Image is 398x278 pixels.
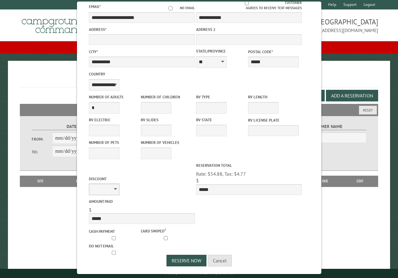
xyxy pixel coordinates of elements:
label: RV Type [196,94,246,100]
label: Number of Adults [89,94,140,100]
label: Postal Code [248,49,298,55]
label: Number of Children [141,94,192,100]
span: Rate: $54.88, Tax: $4.77 [196,171,246,177]
label: Email [89,4,101,9]
label: RV State [196,117,246,123]
label: Address 2 [196,27,301,32]
label: Number of Pets [89,140,140,145]
label: Discount [89,176,195,182]
label: State/Province [196,48,246,54]
label: No email [161,5,195,11]
input: Customer agrees to receive text messages [208,1,285,5]
label: Cash payment [89,229,140,234]
label: To: [32,149,52,155]
label: RV License Plate [248,117,298,123]
h1: Reservations [20,71,378,87]
img: Campground Commander [20,12,96,36]
th: Site [23,176,58,187]
label: Dates [32,123,114,130]
a: ? [164,228,166,232]
span: $ [89,207,92,213]
label: From: [32,136,52,142]
label: Customer agrees to receive text messages [196,0,301,11]
label: Card swiped [141,227,192,234]
label: Do not email [89,243,140,249]
h2: Filters [20,104,378,115]
label: RV Slides [141,117,192,123]
label: Amount paid [89,199,195,204]
span: $ [196,177,199,184]
input: No email [161,6,180,10]
label: RV Electric [89,117,140,123]
th: Edit [342,176,378,187]
th: Due [309,176,342,187]
button: Reserve Now [166,255,206,266]
button: Cancel [208,255,232,266]
label: Reservation Total [196,163,301,168]
label: Address [89,27,195,32]
label: RV Length [248,94,298,100]
small: © Campground Commander LLC. All rights reserved. [165,271,234,275]
button: Add a Reservation [326,90,378,101]
label: Country [89,71,195,77]
label: Number of Vehicles [141,140,192,145]
label: Customer Name [284,123,366,130]
th: Dates [58,176,104,187]
button: Reset [359,106,377,115]
label: City [89,49,195,55]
